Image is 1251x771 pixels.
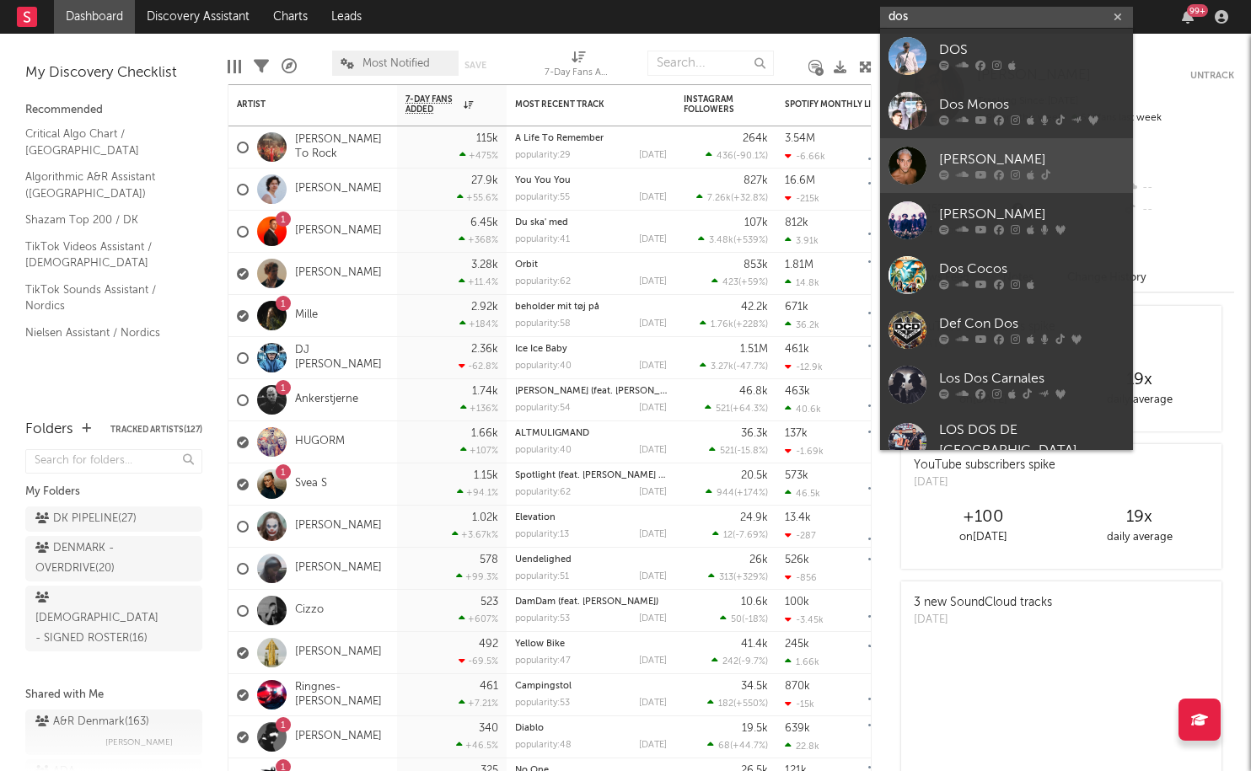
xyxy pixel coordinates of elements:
[785,260,813,270] div: 1.81M
[479,639,498,650] div: 492
[741,470,768,481] div: 20.5k
[785,699,814,709] div: -15k
[515,404,571,413] div: popularity: 54
[515,134,667,143] div: A Life To Remember
[452,529,498,540] div: +3.67k %
[785,277,819,288] div: 14.8k
[880,29,1133,83] a: DOS
[515,572,569,581] div: popularity: 51
[744,260,768,270] div: 853k
[515,260,667,270] div: Orbit
[515,640,667,649] div: Yellow Bike
[515,218,568,228] a: Du ska' med
[639,488,667,497] div: [DATE]
[25,420,73,440] div: Folders
[515,193,570,202] div: popularity: 55
[639,151,667,160] div: [DATE]
[740,512,768,523] div: 24.9k
[939,314,1125,335] div: Def Con Dos
[476,133,498,144] div: 115k
[736,236,765,245] span: +539 %
[639,656,667,666] div: [DATE]
[736,152,765,161] span: -90.1 %
[515,429,589,438] a: ALTMULIGMAND
[880,138,1133,193] a: [PERSON_NAME]
[479,723,498,734] div: 340
[785,681,810,692] div: 870k
[744,217,768,228] div: 107k
[515,513,667,522] div: Elevation
[459,698,498,709] div: +7.21 %
[25,709,202,755] a: A&R Denmark(163)[PERSON_NAME]
[698,234,768,245] div: ( )
[744,175,768,186] div: 827k
[25,100,202,120] div: Recommended
[741,428,768,439] div: 36.3k
[880,83,1133,138] a: Dos Monos
[647,51,774,76] input: Search...
[35,538,154,579] div: DENMARK - OVERDRIVE ( 20 )
[711,320,733,329] span: 1.76k
[545,42,612,91] div: 7-Day Fans Added (7-Day Fans Added)
[460,445,498,456] div: +107 %
[785,361,823,372] div: -12.9k
[639,699,667,708] div: [DATE]
[639,319,667,329] div: [DATE]
[295,477,327,491] a: Svea S
[861,590,937,632] svg: Chart title
[740,344,768,355] div: 1.51M
[515,555,572,565] a: Uendelighed
[515,530,569,539] div: popularity: 13
[785,302,808,313] div: 671k
[785,428,808,439] div: 137k
[25,125,185,159] a: Critical Algo Chart / [GEOGRAPHIC_DATA]
[785,597,809,608] div: 100k
[785,235,819,246] div: 3.91k
[35,509,137,529] div: DK PIPELINE ( 27 )
[785,193,819,204] div: -215k
[470,217,498,228] div: 6.45k
[785,217,808,228] div: 812k
[459,361,498,372] div: -62.8 %
[880,412,1133,479] a: LOS DOS DE [GEOGRAPHIC_DATA]
[515,151,571,160] div: popularity: 29
[914,594,1052,612] div: 3 new SoundCloud tracks
[471,428,498,439] div: 1.66k
[861,169,937,211] svg: Chart title
[741,681,768,692] div: 34.5k
[457,487,498,498] div: +94.1 %
[705,403,768,414] div: ( )
[1061,507,1217,527] div: 19 x
[1182,10,1194,24] button: 99+
[459,150,498,161] div: +475 %
[737,489,765,498] span: +174 %
[736,573,765,582] span: +329 %
[716,404,730,414] span: 521
[905,527,1061,548] div: on [DATE]
[939,369,1125,389] div: Los Dos Carnales
[1122,177,1234,199] div: --
[1061,527,1217,548] div: daily average
[707,698,768,709] div: ( )
[515,134,604,143] a: A Life To Remember
[696,192,768,203] div: ( )
[939,420,1125,461] div: LOS DOS DE [GEOGRAPHIC_DATA]
[785,614,824,625] div: -3.45k
[515,387,667,396] div: Olivia For Altid (feat. Omar & Svea S)
[711,276,768,287] div: ( )
[861,632,937,674] svg: Chart title
[515,597,658,607] a: DamDam (feat. [PERSON_NAME])
[471,260,498,270] div: 3.28k
[1187,4,1208,17] div: 99 +
[1190,67,1234,84] button: Untrack
[785,639,809,650] div: 245k
[25,168,185,202] a: Algorithmic A&R Assistant ([GEOGRAPHIC_DATA])
[939,205,1125,225] div: [PERSON_NAME]
[684,94,743,115] div: Instagram Followers
[939,95,1125,115] div: Dos Monos
[295,603,324,618] a: Cizzo
[739,386,768,397] div: 46.8k
[639,741,667,750] div: [DATE]
[861,716,937,758] svg: Chart title
[785,344,809,355] div: 461k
